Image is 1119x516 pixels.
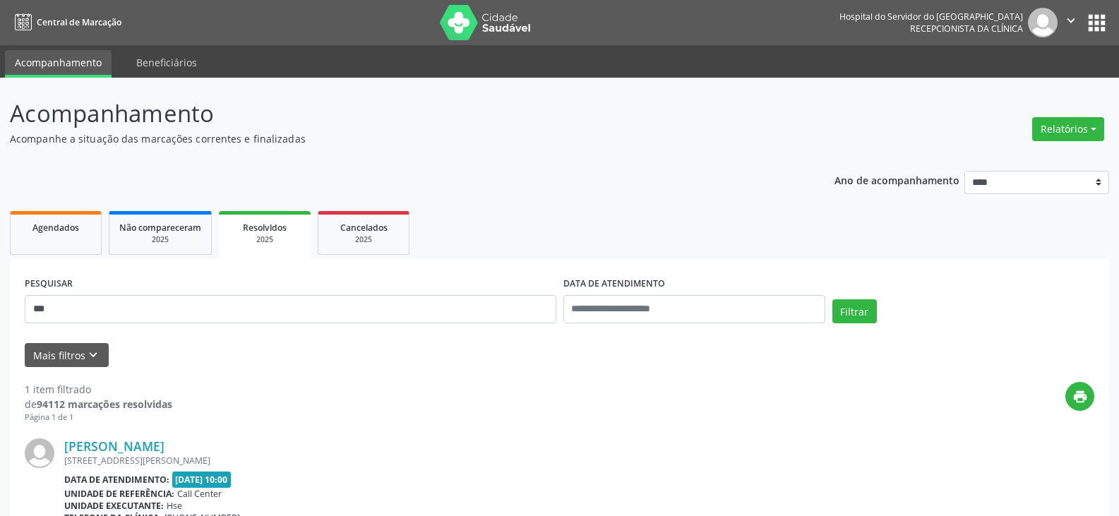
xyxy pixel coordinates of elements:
div: de [25,397,172,412]
button: print [1065,382,1094,411]
i:  [1063,13,1079,28]
a: Beneficiários [126,50,207,75]
a: [PERSON_NAME] [64,438,164,454]
span: Recepcionista da clínica [910,23,1023,35]
div: Página 1 de 1 [25,412,172,424]
a: Central de Marcação [10,11,121,34]
i: print [1072,389,1088,404]
label: PESQUISAR [25,273,73,295]
span: Cancelados [340,222,388,234]
img: img [25,438,54,468]
div: 2025 [229,234,301,245]
button: Relatórios [1032,117,1104,141]
strong: 94112 marcações resolvidas [37,397,172,411]
div: 2025 [328,234,399,245]
button: Mais filtroskeyboard_arrow_down [25,343,109,368]
div: [STREET_ADDRESS][PERSON_NAME] [64,455,1094,467]
i: keyboard_arrow_down [85,347,101,363]
div: 2025 [119,234,201,245]
span: Agendados [32,222,79,234]
button: apps [1084,11,1109,35]
span: [DATE] 10:00 [172,472,232,488]
p: Ano de acompanhamento [834,171,959,188]
b: Unidade de referência: [64,488,174,500]
div: Hospital do Servidor do [GEOGRAPHIC_DATA] [839,11,1023,23]
span: Central de Marcação [37,16,121,28]
img: img [1028,8,1058,37]
b: Data de atendimento: [64,474,169,486]
label: DATA DE ATENDIMENTO [563,273,665,295]
a: Acompanhamento [5,50,112,78]
span: Não compareceram [119,222,201,234]
p: Acompanhe a situação das marcações correntes e finalizadas [10,131,779,146]
p: Acompanhamento [10,96,779,131]
button: Filtrar [832,299,877,323]
b: Unidade executante: [64,500,164,512]
span: Hse [167,500,182,512]
span: Resolvidos [243,222,287,234]
div: 1 item filtrado [25,382,172,397]
span: Call Center [177,488,222,500]
button:  [1058,8,1084,37]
